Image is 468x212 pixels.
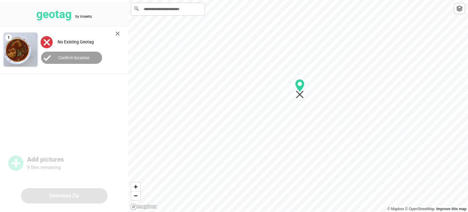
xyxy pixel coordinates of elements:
[58,39,94,44] label: No Existing Geotag
[41,52,102,64] button: Confirm location
[131,182,140,191] button: Zoom in
[456,5,463,12] img: toggleLayer
[436,207,466,211] a: Map feedback
[4,33,37,67] img: 9k=
[295,79,305,99] div: Map marker
[131,191,140,200] button: Zoom out
[387,207,404,211] a: Mapbox
[130,203,157,210] a: Mapbox logo
[58,55,90,60] label: Confirm location
[115,31,120,36] img: cross
[405,207,434,211] a: OpenStreetMap
[36,8,72,21] tspan: geotag
[131,3,204,15] input: Search
[41,36,53,48] img: uploadImagesAlt
[75,14,92,19] tspan: by inseetu
[5,34,12,41] span: 1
